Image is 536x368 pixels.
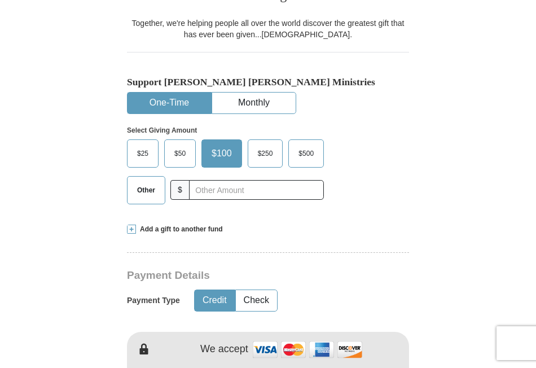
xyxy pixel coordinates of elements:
span: $250 [252,145,279,162]
span: $500 [293,145,319,162]
h4: We accept [200,343,248,356]
span: $100 [206,145,238,162]
span: $ [170,180,190,200]
div: Together, we're helping people all over the world discover the greatest gift that has ever been g... [127,17,409,40]
span: Add a gift to another fund [136,225,223,234]
h3: Payment Details [127,269,415,282]
span: $25 [131,145,154,162]
button: Check [236,290,277,311]
span: $50 [169,145,191,162]
img: credit cards accepted [251,338,364,362]
button: Monthly [212,93,296,113]
span: Other [131,182,161,199]
button: One-Time [128,93,211,113]
input: Other Amount [189,180,324,200]
h5: Payment Type [127,296,180,305]
h5: Support [PERSON_NAME] [PERSON_NAME] Ministries [127,76,409,88]
strong: Select Giving Amount [127,126,197,134]
button: Credit [195,290,235,311]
